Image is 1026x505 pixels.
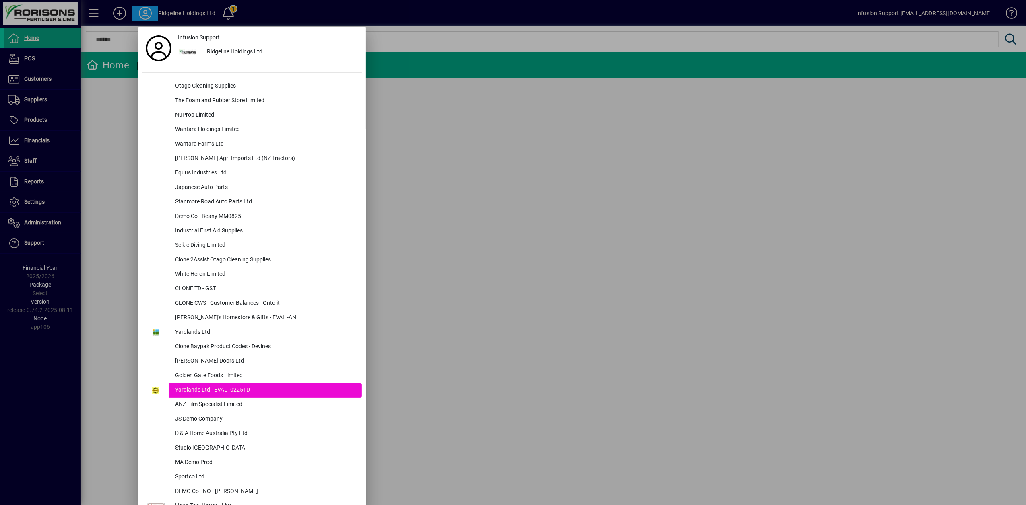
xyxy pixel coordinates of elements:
button: Industrial First Aid Supplies [142,224,362,238]
button: Studio [GEOGRAPHIC_DATA] [142,441,362,456]
button: JS Demo Company [142,412,362,427]
div: Studio [GEOGRAPHIC_DATA] [169,441,362,456]
button: Clone 2Assist Otago Cleaning Supplies [142,253,362,267]
button: White Heron Limited [142,267,362,282]
div: [PERSON_NAME] Agri-Imports Ltd (NZ Tractors) [169,152,362,166]
a: Infusion Support [175,31,362,45]
div: Wantara Farms Ltd [169,137,362,152]
div: Clone 2Assist Otago Cleaning Supplies [169,253,362,267]
button: Yardlands Ltd [142,325,362,340]
button: CLONE TD - GST [142,282,362,296]
div: Sportco Ltd [169,470,362,484]
button: [PERSON_NAME]'s Homestore & Gifts - EVAL -AN [142,311,362,325]
button: Wantara Farms Ltd [142,137,362,152]
div: CLONE CWS - Customer Balances - Onto it [169,296,362,311]
div: CLONE TD - GST [169,282,362,296]
div: Wantara Holdings Limited [169,123,362,137]
div: Clone Baypak Product Codes - Devines [169,340,362,354]
div: [PERSON_NAME]'s Homestore & Gifts - EVAL -AN [169,311,362,325]
div: ANZ Film Specialist Limited [169,398,362,412]
button: CLONE CWS - Customer Balances - Onto it [142,296,362,311]
button: Equus Industries Ltd [142,166,362,181]
div: Demo Co - Beany MM0825 [169,209,362,224]
button: Clone Baypak Product Codes - Devines [142,340,362,354]
button: The Foam and Rubber Store Limited [142,94,362,108]
button: Demo Co - Beany MM0825 [142,209,362,224]
div: Selkie Diving Limited [169,238,362,253]
div: Yardlands Ltd [169,325,362,340]
div: Golden Gate Foods Limited [169,369,362,383]
button: Otago Cleaning Supplies [142,79,362,94]
button: DEMO Co - NO - [PERSON_NAME] [142,484,362,499]
button: NuProp Limited [142,108,362,123]
div: Industrial First Aid Supplies [169,224,362,238]
div: JS Demo Company [169,412,362,427]
div: Otago Cleaning Supplies [169,79,362,94]
span: Infusion Support [178,33,220,42]
button: Ridgeline Holdings Ltd [175,45,362,60]
button: Yardlands Ltd - EVAL -0225TD [142,383,362,398]
button: Golden Gate Foods Limited [142,369,362,383]
div: [PERSON_NAME] Doors Ltd [169,354,362,369]
button: Japanese Auto Parts [142,181,362,195]
button: [PERSON_NAME] Doors Ltd [142,354,362,369]
button: Selkie Diving Limited [142,238,362,253]
div: Ridgeline Holdings Ltd [200,45,362,60]
button: D & A Home Australia Pty Ltd [142,427,362,441]
div: Yardlands Ltd - EVAL -0225TD [169,383,362,398]
button: Sportco Ltd [142,470,362,484]
div: Equus Industries Ltd [169,166,362,181]
button: Wantara Holdings Limited [142,123,362,137]
div: DEMO Co - NO - [PERSON_NAME] [169,484,362,499]
div: MA Demo Prod [169,456,362,470]
div: White Heron Limited [169,267,362,282]
div: The Foam and Rubber Store Limited [169,94,362,108]
div: Stanmore Road Auto Parts Ltd [169,195,362,209]
div: D & A Home Australia Pty Ltd [169,427,362,441]
div: NuProp Limited [169,108,362,123]
a: Profile [142,41,175,55]
button: Stanmore Road Auto Parts Ltd [142,195,362,209]
button: [PERSON_NAME] Agri-Imports Ltd (NZ Tractors) [142,152,362,166]
button: MA Demo Prod [142,456,362,470]
div: Japanese Auto Parts [169,181,362,195]
button: ANZ Film Specialist Limited [142,398,362,412]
